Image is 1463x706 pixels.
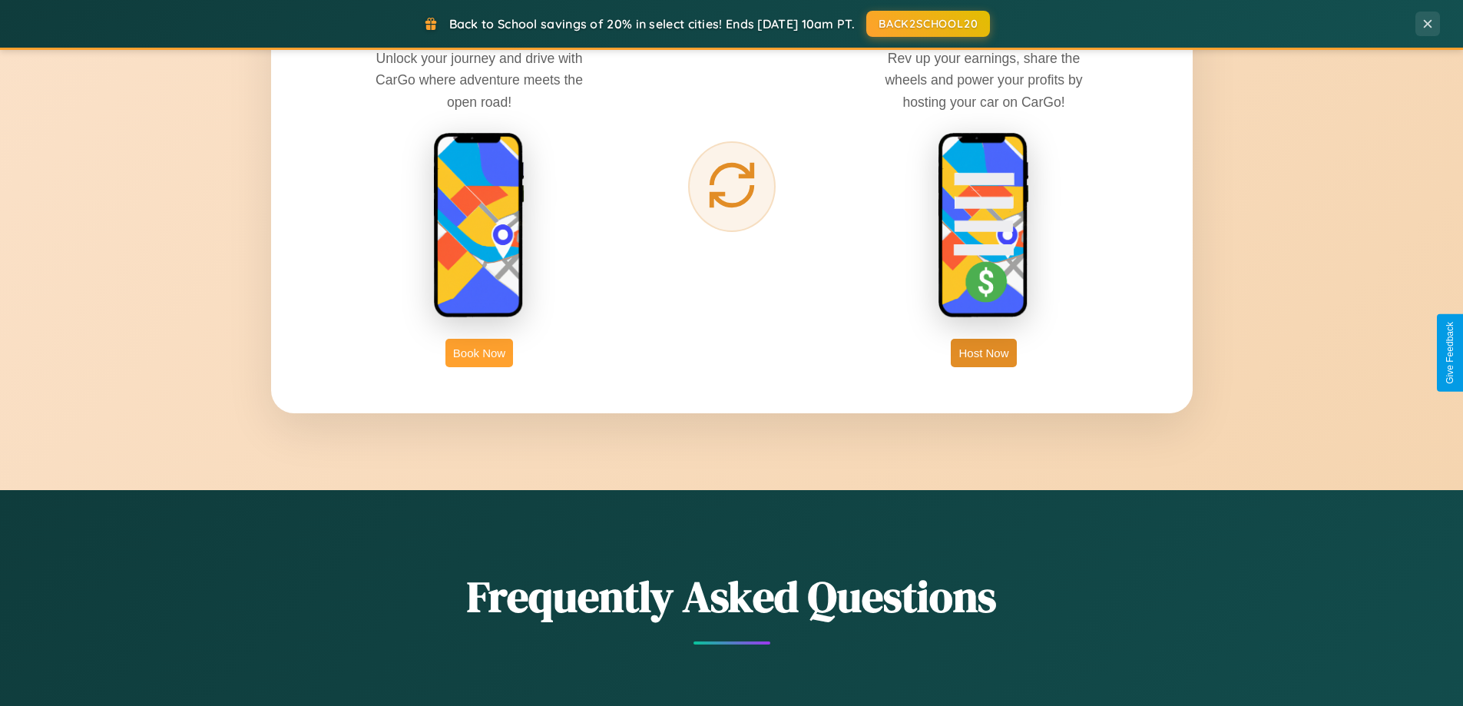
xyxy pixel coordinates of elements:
button: BACK2SCHOOL20 [866,11,990,37]
p: Unlock your journey and drive with CarGo where adventure meets the open road! [364,48,594,112]
p: Rev up your earnings, share the wheels and power your profits by hosting your car on CarGo! [869,48,1099,112]
h2: Frequently Asked Questions [271,567,1193,626]
img: host phone [938,132,1030,320]
img: rent phone [433,132,525,320]
button: Host Now [951,339,1016,367]
span: Back to School savings of 20% in select cities! Ends [DATE] 10am PT. [449,16,855,31]
div: Give Feedback [1445,322,1455,384]
button: Book Now [445,339,513,367]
